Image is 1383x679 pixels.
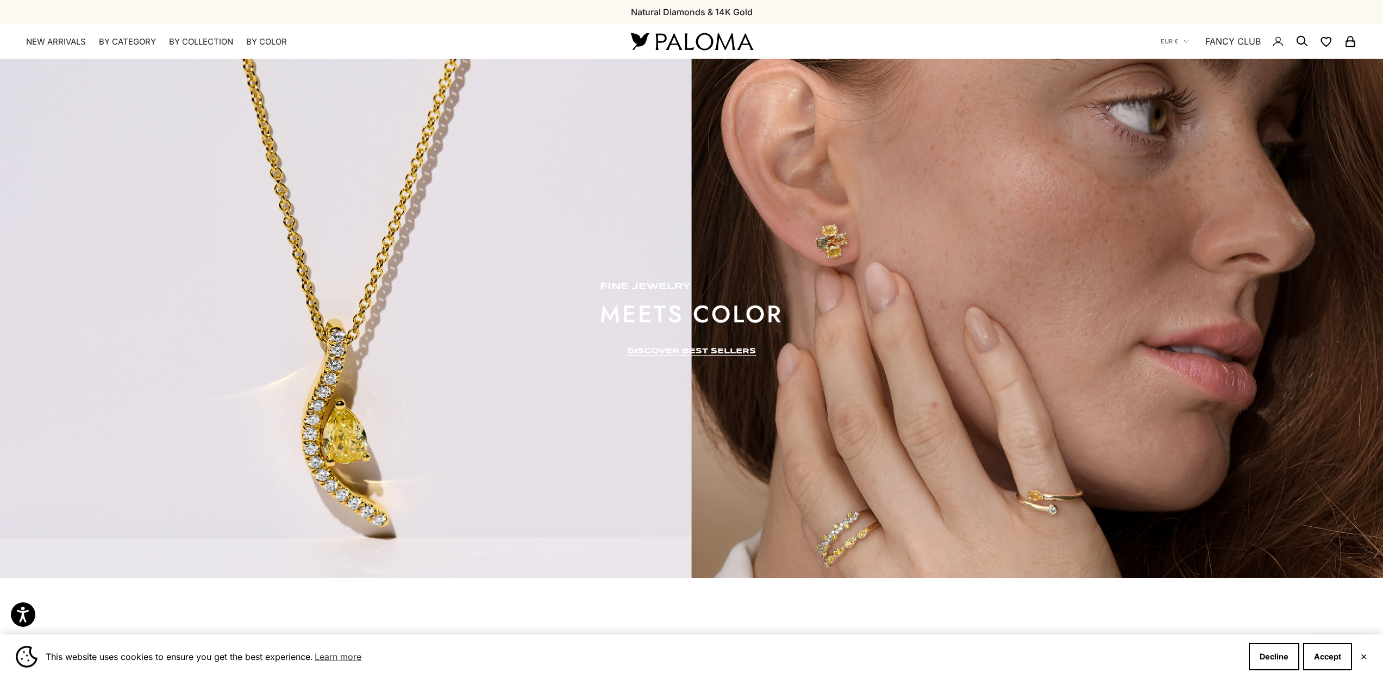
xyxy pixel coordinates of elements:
span: EUR € [1161,36,1178,46]
a: Learn more [313,649,363,665]
p: fine jewelry [600,282,783,292]
summary: By Category [99,36,156,47]
nav: Secondary navigation [1161,24,1357,59]
nav: Primary navigation [26,36,605,47]
span: This website uses cookies to ensure you get the best experience. [46,649,1240,665]
a: FANCY CLUB [1205,34,1261,48]
summary: By Collection [169,36,233,47]
button: EUR € [1161,36,1189,46]
a: DISCOVER BEST SELLERS [627,347,756,356]
p: meets color [600,303,783,325]
summary: By Color [246,36,287,47]
a: NEW ARRIVALS [26,36,86,47]
button: Close [1360,653,1367,660]
p: Natural Diamonds & 14K Gold [631,5,753,19]
button: Decline [1249,643,1299,670]
button: Accept [1303,643,1352,670]
img: Cookie banner [16,646,37,668]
